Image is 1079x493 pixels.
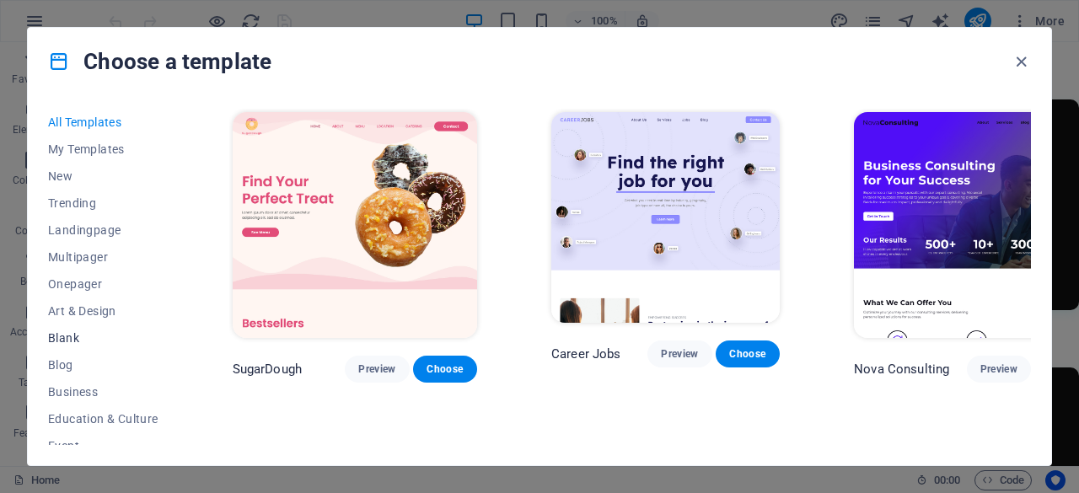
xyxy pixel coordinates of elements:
[48,196,158,210] span: Trending
[48,115,158,129] span: All Templates
[716,340,780,367] button: Choose
[48,271,158,297] button: Onepager
[48,439,158,453] span: Event
[702,342,995,378] h3: Why Choose Us?
[48,412,158,426] span: Education & Culture
[32,170,480,190] li: Food manufacturing and processing equipment
[233,112,477,338] img: SugarDough
[546,190,995,211] li: Competitive interest rates linked to prime
[17,211,480,251] p: We also provide specialised solutions for specific customer needs, such as importing capital equi...
[717,418,995,438] li: Support for visionary entrepreneurs
[48,358,158,372] span: Blog
[17,378,309,458] p: Specialising in cash flow solutions tailored for SMEs. Our dedicated team swiftly and seamlessly ...
[48,297,158,324] button: Art & Design
[48,405,158,432] button: Education & Culture
[48,250,158,264] span: Multipager
[32,150,480,170] li: Printing, packaging and labelling equipment
[546,170,995,190] li: Full ownership once fully paid off
[48,378,158,405] button: Business
[375,398,652,418] li: Flexible repayment terms (3–12 months)
[48,163,158,190] button: New
[980,362,1017,376] span: Preview
[551,112,780,323] img: Career Jobs
[647,340,711,367] button: Preview
[427,362,464,376] span: Choose
[48,432,158,459] button: Event
[358,362,395,376] span: Preview
[48,331,158,345] span: Blank
[48,190,158,217] button: Trending
[17,74,480,110] h3: Assets We Finance
[48,48,271,75] h4: Choose a template
[48,109,158,136] button: All Templates
[729,347,766,361] span: Choose
[854,361,949,378] p: Nova Consulting
[546,130,995,150] li: Meet demands without tying up capital
[48,304,158,318] span: Art & Design
[233,361,302,378] p: SugarDough
[48,244,158,271] button: Multipager
[48,385,158,399] span: Business
[531,74,995,110] h3: What are the benefits?
[551,346,621,362] p: Career Jobs
[48,277,158,291] span: Onepager
[48,351,158,378] button: Blog
[375,378,652,398] li: Secured and unsecured financing options
[48,217,158,244] button: Landingpage
[48,223,158,237] span: Landingpage
[345,356,409,383] button: Preview
[546,150,995,170] li: Boost productivity with upgraded equipment
[661,347,698,361] span: Preview
[48,324,158,351] button: Blank
[32,110,480,130] li: Light, medium and heavy commercial vehicles
[375,418,652,438] li: Serving a diverse spectrum of industries
[546,110,995,130] li: Faster access to business assets
[717,378,995,398] li: Fast approval and disbursement
[48,142,158,156] span: My Templates
[48,169,158,183] span: New
[413,356,477,383] button: Choose
[717,398,995,418] li: Tailored solutions for growth
[32,190,480,211] li: Healthcare: medical and dental equipment
[32,130,480,150] li: Machinery and equipment
[48,136,158,163] button: My Templates
[17,342,309,378] h3: Overview
[967,356,1031,383] button: Preview
[360,342,652,378] h3: Our Funding Solutions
